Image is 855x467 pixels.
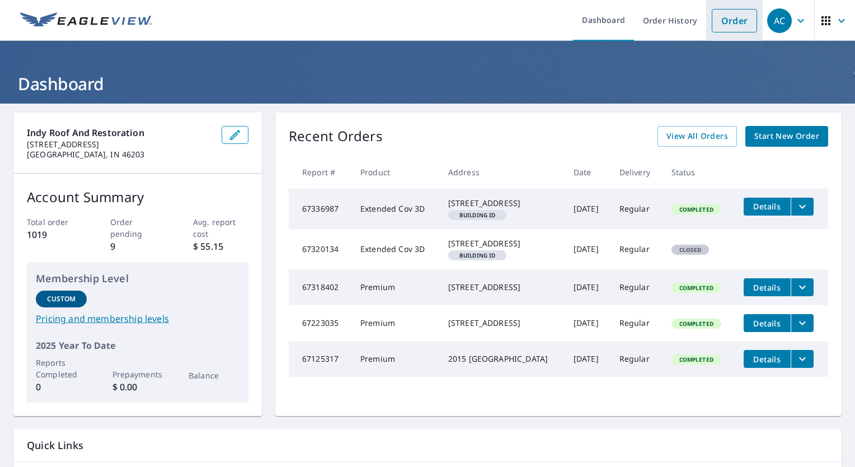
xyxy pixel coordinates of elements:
span: Completed [673,320,720,328]
span: Closed [673,246,708,254]
div: [STREET_ADDRESS] [448,317,556,329]
div: [STREET_ADDRESS] [448,238,556,249]
span: Details [750,318,784,329]
td: [DATE] [565,189,610,229]
a: Order [712,9,757,32]
em: Building ID [459,253,496,258]
p: Order pending [110,216,166,240]
td: 67223035 [289,305,351,341]
p: Custom [47,294,76,304]
th: Date [565,156,610,189]
p: [GEOGRAPHIC_DATA], IN 46203 [27,150,213,160]
td: Premium [351,341,439,377]
button: detailsBtn-67223035 [744,314,791,332]
em: Building ID [459,212,496,218]
p: $ 0.00 [112,380,163,394]
th: Address [439,156,565,189]
span: Details [750,282,784,293]
span: Completed [673,284,720,292]
div: AC [767,8,792,33]
span: Start New Order [754,129,819,143]
td: Extended Cov 3D [351,229,439,269]
td: 67336987 [289,189,351,229]
button: filesDropdownBtn-67223035 [791,314,814,332]
td: [DATE] [565,229,610,269]
p: [STREET_ADDRESS] [27,139,213,150]
img: EV Logo [20,12,152,29]
td: Regular [610,341,663,377]
td: [DATE] [565,269,610,305]
span: Completed [673,206,720,213]
button: filesDropdownBtn-67125317 [791,350,814,368]
p: Quick Links [27,438,828,452]
td: Regular [610,305,663,341]
p: Indy Roof and Restoration [27,126,213,139]
th: Product [351,156,439,189]
td: [DATE] [565,341,610,377]
button: filesDropdownBtn-67318402 [791,278,814,296]
td: 67318402 [289,269,351,305]
td: 67320134 [289,229,351,269]
p: Total order [27,216,82,228]
button: filesDropdownBtn-67336987 [791,198,814,216]
p: Membership Level [36,271,239,286]
p: 2025 Year To Date [36,339,239,352]
span: View All Orders [666,129,728,143]
td: 67125317 [289,341,351,377]
p: 0 [36,380,87,394]
span: Completed [673,356,720,363]
div: [STREET_ADDRESS] [448,282,556,293]
td: Premium [351,305,439,341]
td: Regular [610,189,663,229]
p: 1019 [27,228,82,241]
a: Pricing and membership levels [36,312,239,325]
p: Reports Completed [36,357,87,380]
button: detailsBtn-67318402 [744,278,791,296]
span: Details [750,201,784,212]
p: 9 [110,240,166,253]
th: Status [663,156,735,189]
p: Balance [189,370,239,381]
p: Account Summary [27,187,248,207]
td: [DATE] [565,305,610,341]
button: detailsBtn-67336987 [744,198,791,216]
p: Recent Orders [289,126,383,147]
td: Regular [610,269,663,305]
h1: Dashboard [13,72,842,95]
th: Report # [289,156,351,189]
span: Details [750,354,784,365]
td: Regular [610,229,663,269]
a: Start New Order [745,126,828,147]
div: [STREET_ADDRESS] [448,198,556,209]
td: Extended Cov 3D [351,189,439,229]
p: Prepayments [112,368,163,380]
div: 2015 [GEOGRAPHIC_DATA] [448,353,556,365]
p: $ 55.15 [193,240,248,253]
a: View All Orders [657,126,737,147]
button: detailsBtn-67125317 [744,350,791,368]
th: Delivery [610,156,663,189]
p: Avg. report cost [193,216,248,240]
td: Premium [351,269,439,305]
